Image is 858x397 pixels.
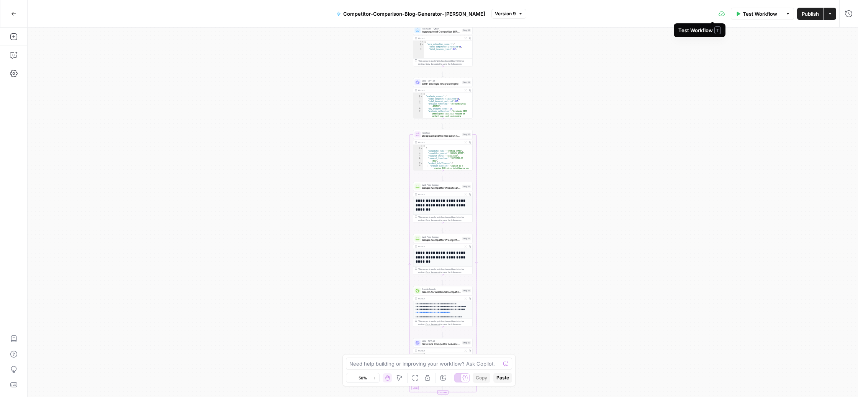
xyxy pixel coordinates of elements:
[426,271,440,273] span: Copy the output
[462,341,471,345] div: Step 29
[413,98,423,100] div: 3
[418,216,471,222] div: This output is too large & has been abbreviated for review. to view the full content.
[422,235,461,239] span: Web Page Scrape
[421,353,423,356] span: Toggle code folding, rows 1 through 254
[422,186,461,190] span: Scrape Competitor Website and Product Pages
[422,41,424,43] span: Toggle code folding, rows 1 through 1000
[473,373,490,383] button: Copy
[462,237,471,240] div: Step 27
[422,43,424,46] span: Toggle code folding, rows 2 through 9
[413,41,424,43] div: 1
[413,100,423,103] div: 4
[413,46,424,48] div: 3
[413,152,423,155] div: 4
[413,353,423,356] div: 1
[413,390,473,394] div: Complete
[421,145,423,147] span: Toggle code folding, rows 1 through 765
[442,228,444,234] g: Edge from step_26 to step_27
[422,183,461,186] span: Web Page Scrape
[418,141,462,144] div: Output
[413,157,423,162] div: 6
[422,290,461,294] span: Search for Additional Competitor Intelligence
[413,48,424,51] div: 4
[426,63,440,65] span: Copy the output
[426,219,440,221] span: Copy the output
[422,79,461,82] span: LLM · GPT-4.1
[422,82,461,86] span: SERP Strategic Analysis Engine
[493,373,512,383] button: Paste
[413,110,423,120] div: 7
[496,374,509,381] span: Paste
[797,8,824,20] button: Publish
[422,340,461,343] span: LLM · GPT-4.1
[413,43,424,46] div: 2
[418,193,462,196] div: Output
[442,124,444,129] g: Edge from step_24 to step_25
[422,30,461,34] span: Aggregate All Competitor SERP Data
[418,297,462,300] div: Output
[421,147,423,150] span: Toggle code folding, rows 2 through 232
[413,93,423,95] div: 1
[359,375,367,381] span: 50%
[731,8,782,20] button: Test Workflow
[418,245,462,248] div: Output
[413,155,423,157] div: 5
[413,26,473,66] div: Run Code · PythonAggregate All Competitor SERP DataStep 23Output{ "serp_extraction_summary":{ "to...
[413,78,473,118] div: LLM · GPT-4.1SERP Strategic Analysis EngineStep 24Output{ "analysis_summary":{ "total_competitors...
[442,332,444,338] g: Edge from step_28 to step_29
[802,10,819,18] span: Publish
[413,338,473,379] div: LLM · GPT-4.1Structure Competitor Research IntelligenceStep 29Output{ "competitor_name":"[DOMAIN_...
[462,289,471,292] div: Step 28
[413,150,423,152] div: 3
[462,185,471,188] div: Step 26
[442,176,444,181] g: Edge from step_25 to step_26
[495,10,516,17] span: Version 9
[442,280,444,286] g: Edge from step_27 to step_28
[413,162,423,165] div: 7
[421,93,423,95] span: Toggle code folding, rows 1 through 389
[413,95,423,98] div: 2
[413,108,423,110] div: 6
[413,145,423,147] div: 1
[413,165,423,192] div: 8
[422,27,461,30] span: Run Code · Python
[421,95,423,98] span: Toggle code folding, rows 2 through 8
[743,10,777,18] span: Test Workflow
[422,238,461,242] span: Scrape Competitor Pricing Information
[413,147,423,150] div: 2
[491,9,526,19] button: Version 9
[413,103,423,108] div: 5
[422,131,461,134] span: Iteration
[422,134,461,138] span: Deep Competitive Research Iterator
[426,323,440,325] span: Copy the output
[437,390,449,394] div: Complete
[418,268,471,274] div: This output is too large & has been abbreviated for review. to view the full content.
[418,59,471,65] div: This output is too large & has been abbreviated for review. to view the full content.
[418,349,462,352] div: Output
[462,81,471,84] div: Step 24
[332,8,490,20] button: Competitor-Comparison-Blog-Generator-[PERSON_NAME]
[418,37,462,40] div: Output
[418,89,462,92] div: Output
[422,342,461,346] span: Structure Competitor Research Intelligence
[476,374,487,381] span: Copy
[418,320,471,326] div: This output is too large & has been abbreviated for review. to view the full content.
[422,288,461,291] span: Google Search
[462,29,471,32] div: Step 23
[413,130,473,170] div: LoopIterationDeep Competitive Research IteratorStep 25Output[ { "competitor_name":"[DOMAIN_NAME]"...
[462,133,471,136] div: Step 25
[421,162,423,165] span: Toggle code folding, rows 7 through 41
[343,10,485,18] span: Competitor-Comparison-Blog-Generator-[PERSON_NAME]
[442,72,444,77] g: Edge from step_23 to step_24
